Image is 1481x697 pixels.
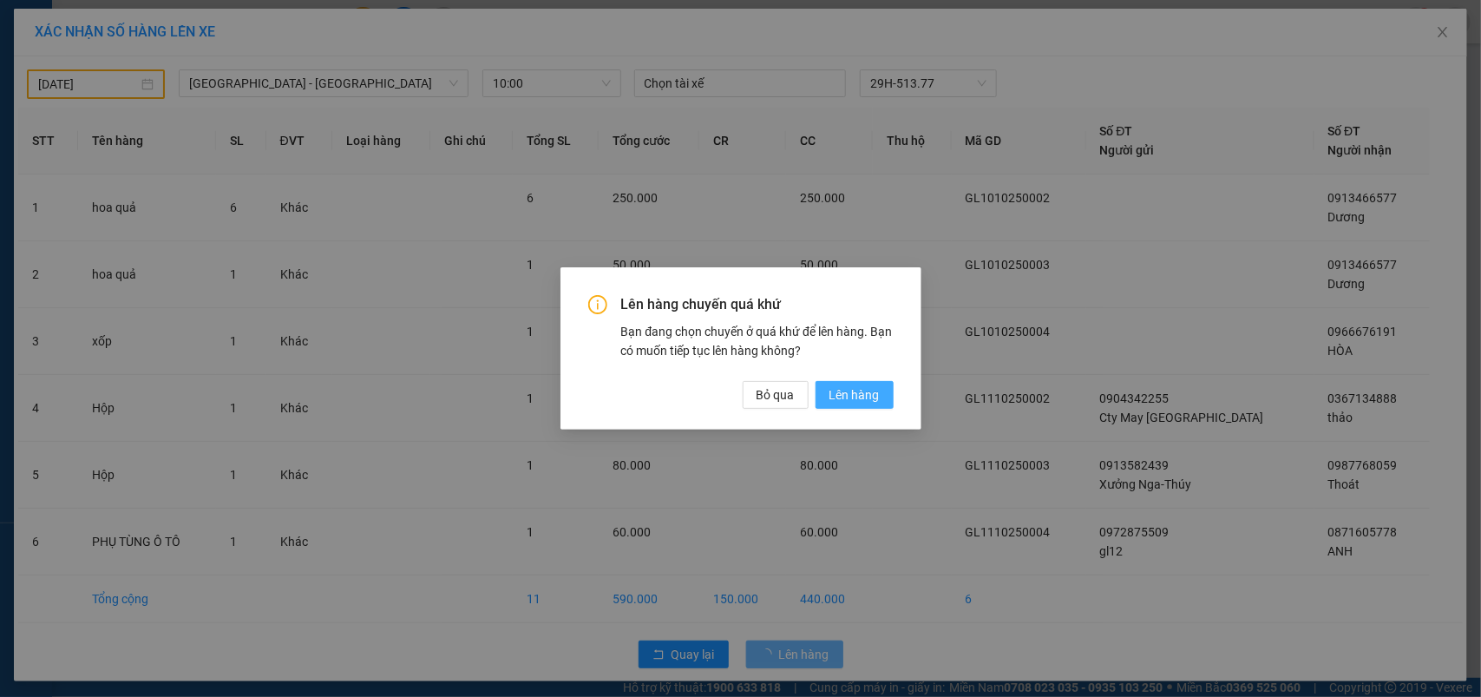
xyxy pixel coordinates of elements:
[829,385,880,404] span: Lên hàng
[621,322,894,360] div: Bạn đang chọn chuyến ở quá khứ để lên hàng. Bạn có muốn tiếp tục lên hàng không?
[621,295,894,314] span: Lên hàng chuyến quá khứ
[757,385,795,404] span: Bỏ qua
[588,295,607,314] span: info-circle
[816,381,894,409] button: Lên hàng
[743,381,809,409] button: Bỏ qua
